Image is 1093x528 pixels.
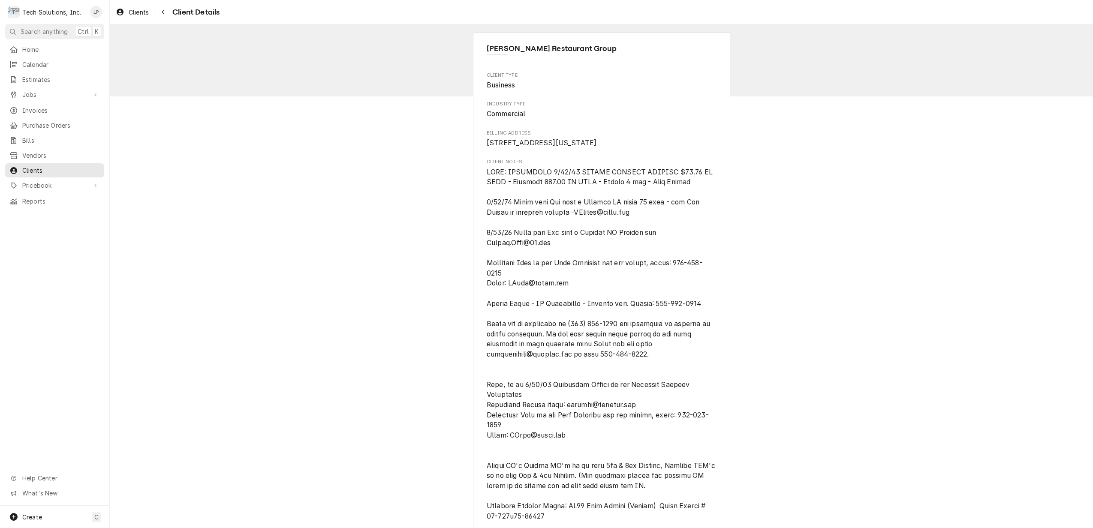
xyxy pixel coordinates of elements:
span: Reports [22,197,100,206]
a: Clients [5,163,104,177]
span: Industry Type [487,109,716,119]
button: Navigate back [156,5,170,19]
span: Industry Type [487,101,716,108]
a: Go to What's New [5,486,104,500]
div: Industry Type [487,101,716,119]
span: Billing Address [487,138,716,148]
span: K [95,27,99,36]
a: Invoices [5,103,104,117]
span: Client Type [487,72,716,79]
div: Billing Address [487,130,716,148]
span: Vendors [22,151,100,160]
span: Help Center [22,474,99,483]
div: LP [90,6,102,18]
span: Calendar [22,60,100,69]
span: Name [487,43,716,54]
a: Bills [5,133,104,147]
a: Estimates [5,72,104,87]
span: Pricebook [22,181,87,190]
span: Create [22,513,42,521]
a: Go to Help Center [5,471,104,485]
span: Purchase Orders [22,121,100,130]
a: Go to Pricebook [5,178,104,192]
a: Reports [5,194,104,208]
span: Client Details [170,6,220,18]
div: T [8,6,20,18]
div: Tech Solutions, Inc. [22,8,81,17]
button: Search anythingCtrlK [5,24,104,39]
span: Clients [22,166,100,175]
div: Client Information [487,43,716,61]
span: Estimates [22,75,100,84]
div: Tech Solutions, Inc.'s Avatar [8,6,20,18]
span: What's New [22,489,99,498]
span: C [94,513,99,522]
a: Home [5,42,104,57]
a: Vendors [5,148,104,162]
span: Jobs [22,90,87,99]
div: Lisa Paschal's Avatar [90,6,102,18]
span: Billing Address [487,130,716,137]
span: Invoices [22,106,100,115]
span: Bills [22,136,100,145]
span: [STREET_ADDRESS][US_STATE] [487,139,596,147]
a: Go to Jobs [5,87,104,102]
span: Client Type [487,80,716,90]
a: Calendar [5,57,104,72]
a: Purchase Orders [5,118,104,132]
span: Commercial [487,110,526,118]
span: Home [22,45,100,54]
span: Client Notes [487,159,716,165]
span: Ctrl [78,27,89,36]
span: Business [487,81,515,89]
div: Client Type [487,72,716,90]
a: Clients [112,5,152,19]
span: Clients [129,8,149,17]
span: Search anything [21,27,68,36]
